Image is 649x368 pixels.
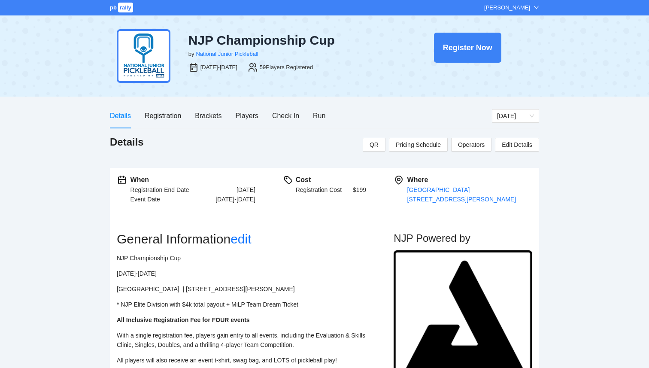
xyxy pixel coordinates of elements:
span: QR [370,140,379,149]
div: When [130,175,255,185]
span: Thursday [497,109,534,122]
h1: Details [110,135,144,149]
div: Registration End Date [130,185,189,195]
span: Operators [458,140,485,149]
a: National Junior Pickleball [196,51,258,57]
h2: $ 199 [353,185,366,195]
div: [DATE]-[DATE] [215,195,255,204]
div: Where [407,175,532,185]
div: Run [313,110,325,121]
h2: NJP Powered by [394,231,532,245]
strong: All Inclusive Registration Fee for FOUR events [117,316,250,323]
h2: General Information [117,231,394,247]
span: pb [110,4,117,11]
a: [GEOGRAPHIC_DATA][STREET_ADDRESS][PERSON_NAME] [407,186,516,203]
div: NJP Championship Cup [188,33,389,48]
span: down [534,5,539,10]
img: njp-logo2.png [117,29,170,83]
div: [DATE] [237,185,255,195]
div: Brackets [195,110,221,121]
div: 59 Players Registered [260,63,313,72]
p: NJP Championship Cup [117,253,374,263]
div: Details [110,110,131,121]
p: * NJP Elite Division with $4k total payout + MiLP Team Dream Ticket [117,300,374,309]
div: Registration Cost [296,185,342,195]
div: [PERSON_NAME] [484,3,530,12]
a: pbrally [110,4,134,11]
button: Operators [451,138,491,152]
a: edit [230,232,251,246]
button: Register Now [434,33,501,63]
div: Registration [145,110,181,121]
div: Event Date [130,195,160,204]
div: Check In [272,110,299,121]
div: [DATE]-[DATE] [200,63,237,72]
span: rally [118,3,133,12]
span: Pricing Schedule [396,140,441,149]
button: Pricing Schedule [389,138,448,152]
p: All players will also receive an event t-shirt, swag bag, and LOTS of pickleball play! [117,356,374,365]
div: Cost [296,175,366,185]
p: [GEOGRAPHIC_DATA] | [STREET_ADDRESS][PERSON_NAME] [117,284,374,294]
button: QR [363,138,385,152]
p: [DATE]-[DATE] [117,269,374,278]
div: Players [236,110,258,121]
p: With a single registration fee, players gain entry to all events, including the Evaluation & Skil... [117,331,374,350]
button: Edit Details [495,138,539,152]
span: Edit Details [502,140,532,149]
div: by [188,50,194,58]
